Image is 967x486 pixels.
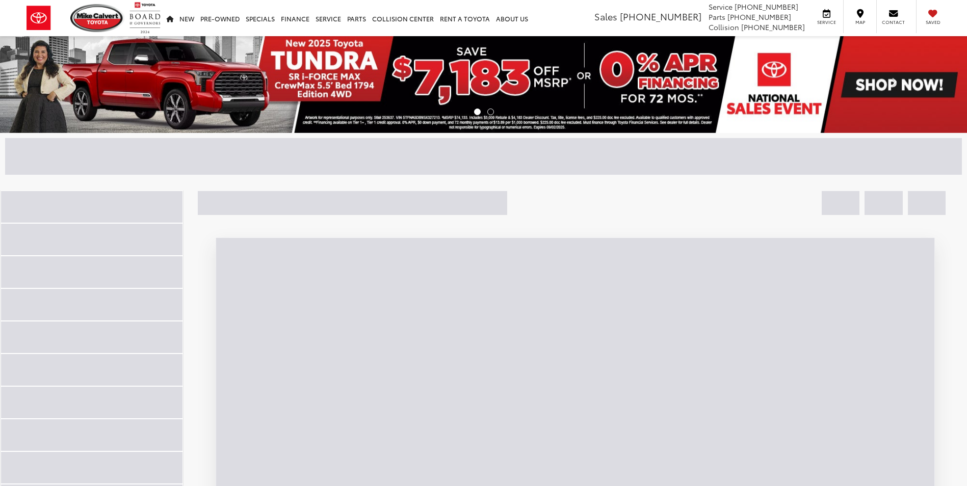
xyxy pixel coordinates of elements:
span: Saved [922,19,944,25]
span: Service [815,19,838,25]
span: [PHONE_NUMBER] [620,10,701,23]
span: Map [849,19,871,25]
span: [PHONE_NUMBER] [741,22,805,32]
span: Collision [709,22,739,32]
span: [PHONE_NUMBER] [727,12,791,22]
span: Parts [709,12,725,22]
span: Sales [594,10,617,23]
img: Mike Calvert Toyota [70,4,124,32]
span: Contact [882,19,905,25]
span: Service [709,2,733,12]
span: [PHONE_NUMBER] [735,2,798,12]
